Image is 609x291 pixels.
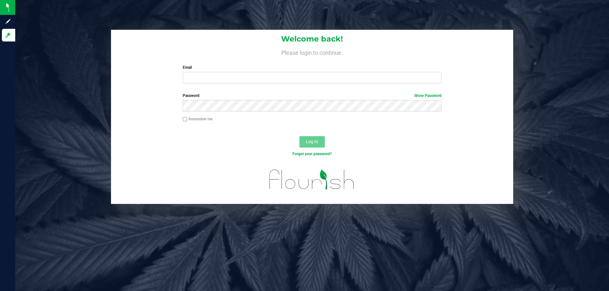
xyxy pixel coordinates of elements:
[183,117,187,122] input: Remember me
[111,48,513,56] h4: Please login to continue.
[183,116,213,122] label: Remember me
[299,136,325,148] button: Log In
[262,163,362,196] img: flourish_logo.svg
[306,139,318,144] span: Log In
[5,18,11,25] inline-svg: Sign up
[5,32,11,38] inline-svg: Log in
[292,152,332,156] a: Forgot your password?
[183,93,200,98] span: Password
[111,35,513,43] h1: Welcome back!
[183,65,441,70] label: Email
[414,93,442,98] a: Show Password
